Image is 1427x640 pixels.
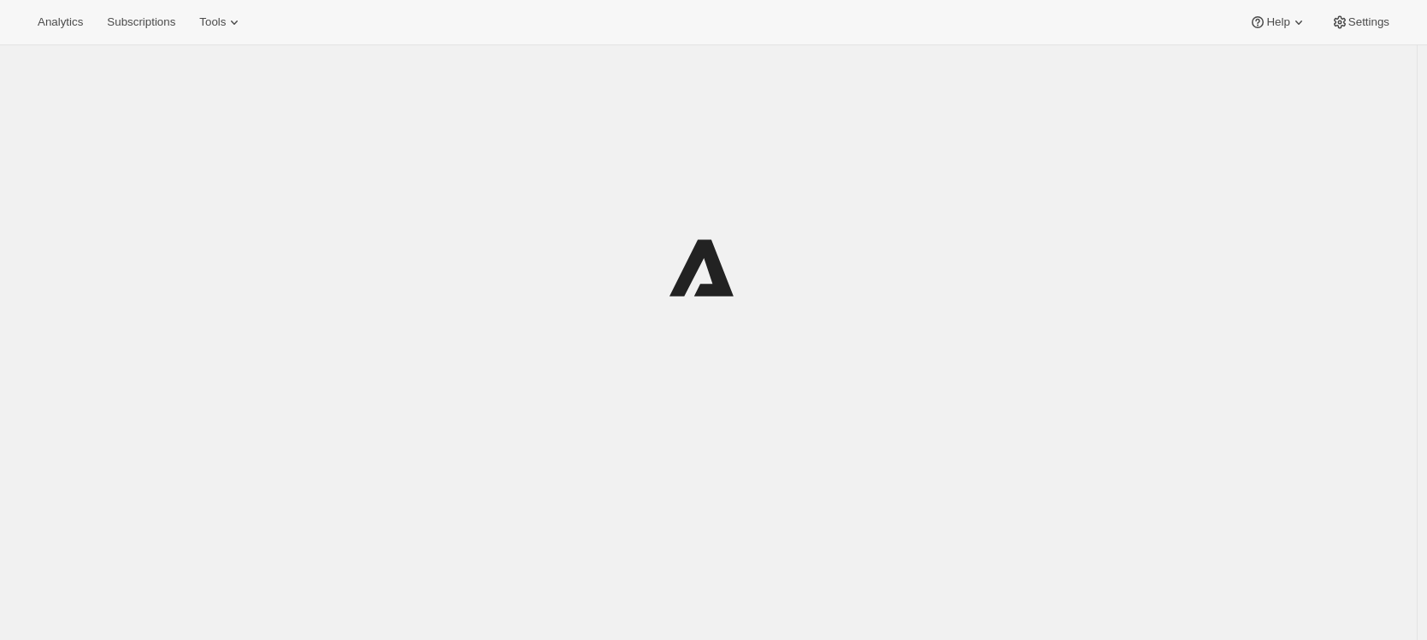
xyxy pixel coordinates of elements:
[1321,10,1400,34] button: Settings
[38,15,83,29] span: Analytics
[1239,10,1317,34] button: Help
[189,10,253,34] button: Tools
[199,15,226,29] span: Tools
[1266,15,1289,29] span: Help
[97,10,186,34] button: Subscriptions
[107,15,175,29] span: Subscriptions
[27,10,93,34] button: Analytics
[1348,15,1389,29] span: Settings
